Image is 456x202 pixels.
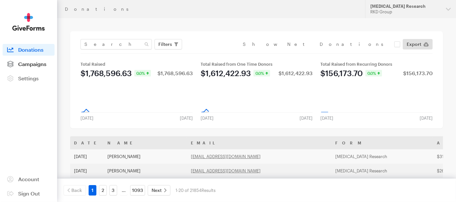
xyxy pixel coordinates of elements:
[70,164,104,178] td: [DATE]
[148,185,170,195] a: Next
[70,178,104,192] td: [DATE]
[157,71,193,76] div: $1,768,596.63
[12,13,45,31] img: GiveForms
[158,40,172,48] span: Filters
[109,185,117,195] a: 3
[70,136,104,149] th: Date
[104,149,187,164] td: [PERSON_NAME]
[331,178,433,192] td: MDR - Acquisition
[316,115,337,121] div: [DATE]
[176,185,216,195] div: 1-20 of 21854
[320,69,363,77] div: $156,173.70
[3,73,55,84] a: Settings
[191,154,261,159] a: [EMAIL_ADDRESS][DOMAIN_NAME]
[176,115,197,121] div: [DATE]
[331,136,433,149] th: Form
[80,39,152,49] input: Search Name & Email
[403,39,433,49] a: Export
[191,168,261,173] a: [EMAIL_ADDRESS][DOMAIN_NAME]
[320,61,433,67] div: Total Raised from Recurring Donors
[18,190,40,196] span: Sign Out
[365,70,382,76] div: 0.0%
[3,173,55,185] a: Account
[253,70,270,76] div: 0.0%
[278,71,313,76] div: $1,612,422.93
[104,164,187,178] td: [PERSON_NAME]
[201,69,251,77] div: $1,612,422.93
[331,164,433,178] td: [MEDICAL_DATA] Research
[80,61,193,67] div: Total Raised
[104,178,187,192] td: [PERSON_NAME]
[370,4,441,9] div: [MEDICAL_DATA] Research
[77,115,97,121] div: [DATE]
[3,44,55,56] a: Donations
[99,185,107,195] a: 2
[187,136,331,149] th: Email
[18,176,39,182] span: Account
[152,186,162,194] span: Next
[3,58,55,70] a: Campaigns
[18,47,43,53] span: Donations
[416,115,437,121] div: [DATE]
[70,149,104,164] td: [DATE]
[134,70,151,76] div: 0.0%
[80,69,132,77] div: $1,768,596.63
[296,115,316,121] div: [DATE]
[201,61,313,67] div: Total Raised from One Time Donors
[407,40,421,48] span: Export
[202,188,216,193] span: Results
[104,136,187,149] th: Name
[403,71,433,76] div: $156,173.70
[197,115,217,121] div: [DATE]
[3,188,55,199] a: Sign Out
[18,75,39,81] span: Settings
[18,61,46,67] span: Campaigns
[130,185,145,195] a: 1093
[370,9,441,15] div: RKD Group
[331,149,433,164] td: [MEDICAL_DATA] Research
[154,39,182,49] button: Filters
